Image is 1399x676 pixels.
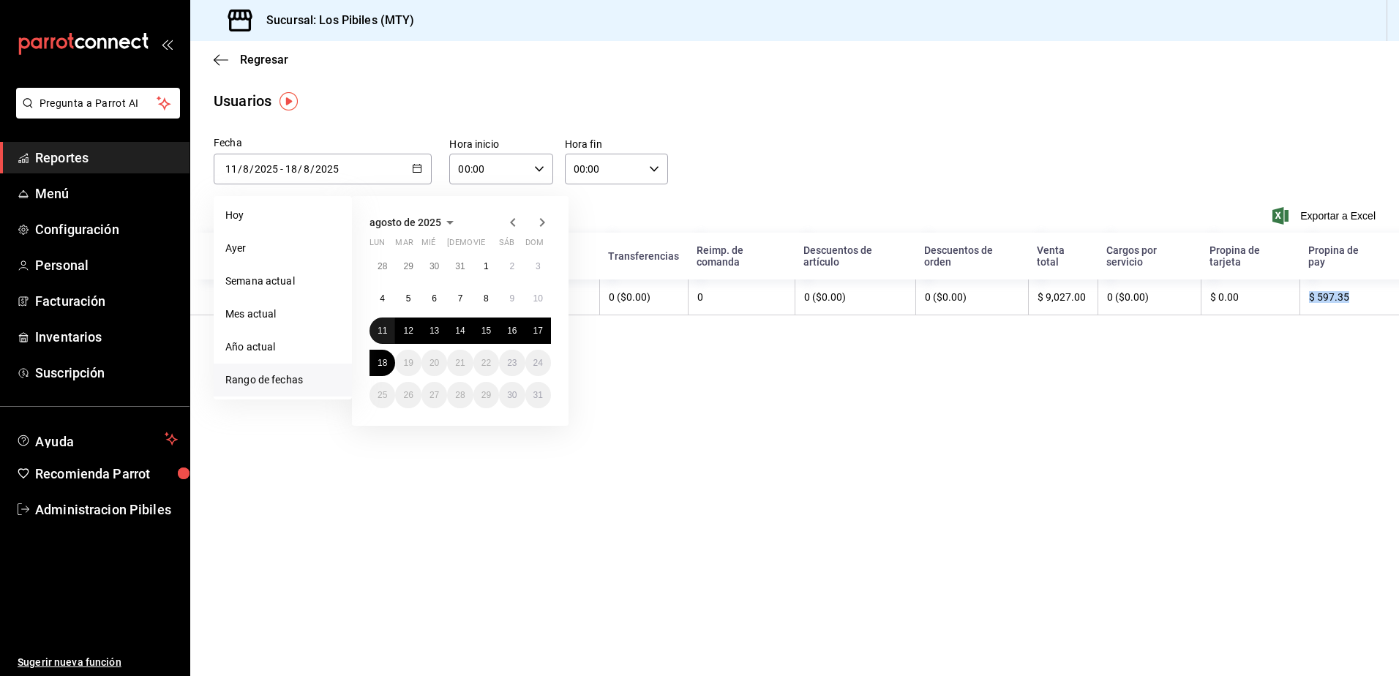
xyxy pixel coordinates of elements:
[250,163,254,175] span: /
[536,261,541,271] abbr: 3 de agosto de 2025
[190,279,301,315] th: [PERSON_NAME]
[35,291,178,311] span: Facturación
[484,261,489,271] abbr: 1 de agosto de 2025
[915,233,1028,279] th: Descuentos de orden
[473,318,499,344] button: 15 de agosto de 2025
[525,238,544,253] abbr: domingo
[1275,207,1376,225] button: Exportar a Excel
[214,199,352,232] li: Hoy
[370,382,395,408] button: 25 de agosto de 2025
[499,382,525,408] button: 30 de agosto de 2025
[421,350,447,376] button: 20 de agosto de 2025
[403,326,413,336] abbr: 12 de agosto de 2025
[481,390,491,400] abbr: 29 de agosto de 2025
[190,233,301,279] th: Nombre
[421,285,447,312] button: 6 de agosto de 2025
[10,106,180,121] a: Pregunta a Parrot AI
[499,318,525,344] button: 16 de agosto de 2025
[432,293,437,304] abbr: 6 de agosto de 2025
[688,233,795,279] th: Reimp. de comanda
[395,382,421,408] button: 26 de agosto de 2025
[378,358,387,368] abbr: 18 de agosto de 2025
[403,390,413,400] abbr: 26 de agosto de 2025
[35,184,178,203] span: Menú
[533,293,543,304] abbr: 10 de agosto de 2025
[35,464,178,484] span: Recomienda Parrot
[1028,233,1097,279] th: Venta total
[214,265,352,298] li: Semana actual
[421,318,447,344] button: 13 de agosto de 2025
[378,261,387,271] abbr: 28 de julio de 2025
[421,382,447,408] button: 27 de agosto de 2025
[406,293,411,304] abbr: 5 de agosto de 2025
[499,285,525,312] button: 9 de agosto de 2025
[447,350,473,376] button: 21 de agosto de 2025
[1299,279,1399,315] th: $ 597.35
[421,238,435,253] abbr: miércoles
[447,238,533,253] abbr: jueves
[499,238,514,253] abbr: sábado
[315,163,340,175] input: Year
[370,238,385,253] abbr: lunes
[280,163,283,175] span: -
[214,298,352,331] li: Mes actual
[403,261,413,271] abbr: 29 de julio de 2025
[35,430,159,448] span: Ayuda
[370,350,395,376] button: 18 de agosto de 2025
[455,261,465,271] abbr: 31 de julio de 2025
[378,326,387,336] abbr: 11 de agosto de 2025
[447,318,473,344] button: 14 de agosto de 2025
[525,382,551,408] button: 31 de agosto de 2025
[481,326,491,336] abbr: 15 de agosto de 2025
[599,279,688,315] th: 0 ($0.00)
[403,358,413,368] abbr: 19 de agosto de 2025
[473,253,499,279] button: 1 de agosto de 2025
[473,238,485,253] abbr: viernes
[395,238,413,253] abbr: martes
[255,12,415,29] h3: Sucursal: Los Pibiles (MTY)
[395,350,421,376] button: 19 de agosto de 2025
[430,326,439,336] abbr: 13 de agosto de 2025
[525,350,551,376] button: 24 de agosto de 2025
[214,364,352,397] li: Rango de fechas
[214,232,352,265] li: Ayer
[430,358,439,368] abbr: 20 de agosto de 2025
[795,233,915,279] th: Descuentos de artículo
[507,390,517,400] abbr: 30 de agosto de 2025
[430,390,439,400] abbr: 27 de agosto de 2025
[380,293,385,304] abbr: 4 de agosto de 2025
[507,358,517,368] abbr: 23 de agosto de 2025
[35,327,178,347] span: Inventarios
[370,318,395,344] button: 11 de agosto de 2025
[473,382,499,408] button: 29 de agosto de 2025
[370,285,395,312] button: 4 de agosto de 2025
[455,326,465,336] abbr: 14 de agosto de 2025
[1201,279,1299,315] th: $ 0.00
[280,92,298,110] img: Tooltip marker
[473,285,499,312] button: 8 de agosto de 2025
[455,358,465,368] abbr: 21 de agosto de 2025
[242,163,250,175] input: Month
[18,655,178,670] span: Sugerir nueva función
[455,390,465,400] abbr: 28 de agosto de 2025
[1299,233,1399,279] th: Propina de pay
[1098,233,1201,279] th: Cargos por servicio
[238,163,242,175] span: /
[509,293,514,304] abbr: 9 de agosto de 2025
[240,53,288,67] span: Regresar
[507,326,517,336] abbr: 16 de agosto de 2025
[525,253,551,279] button: 3 de agosto de 2025
[395,253,421,279] button: 29 de julio de 2025
[370,253,395,279] button: 28 de julio de 2025
[161,38,173,50] button: open_drawer_menu
[915,279,1028,315] th: 0 ($0.00)
[298,163,302,175] span: /
[499,253,525,279] button: 2 de agosto de 2025
[509,261,514,271] abbr: 2 de agosto de 2025
[370,214,459,231] button: agosto de 2025
[303,163,310,175] input: Month
[1028,279,1097,315] th: $ 9,027.00
[473,350,499,376] button: 22 de agosto de 2025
